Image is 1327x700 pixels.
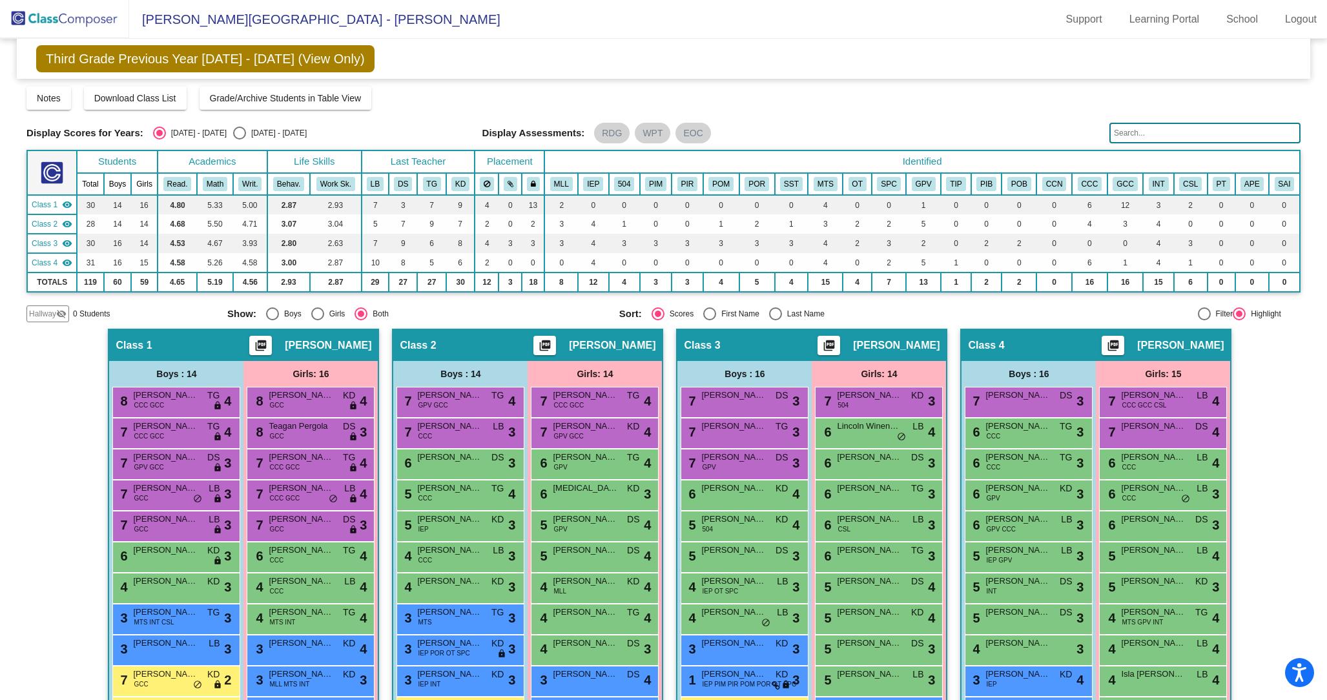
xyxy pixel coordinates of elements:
td: 7 [446,214,475,234]
td: 60 [104,273,132,292]
td: 0 [1235,234,1270,253]
td: 0 [1269,195,1300,214]
td: 15 [808,273,843,292]
td: 30 [77,234,103,253]
td: 5.00 [233,195,267,214]
td: 7 [417,195,446,214]
th: Reading Intervention or ELT [1143,173,1173,195]
td: 0 [1269,253,1300,273]
mat-icon: visibility [62,258,72,268]
button: APE [1240,177,1264,191]
td: 28 [77,214,103,234]
td: 4.56 [233,273,267,292]
td: 3 [703,234,739,253]
td: 0 [1107,234,1144,253]
td: 1 [906,195,941,214]
td: 30 [77,195,103,214]
td: 15 [1143,273,1173,292]
button: SAI [1275,177,1295,191]
th: Academics [158,150,267,173]
td: 3 [499,234,522,253]
button: KD [451,177,469,191]
mat-chip: RDG [594,123,630,143]
td: 59 [131,273,157,292]
td: 4.80 [158,195,197,214]
button: CCN [1042,177,1067,191]
mat-icon: visibility [62,219,72,229]
th: Counseling [1174,173,1208,195]
a: Logout [1275,9,1327,30]
td: 0 [578,195,608,214]
button: Read. [163,177,192,191]
td: 0 [1208,195,1235,214]
td: 3 [672,273,703,292]
span: Download Class List [94,93,176,103]
span: Class 3 [32,238,57,249]
button: SST [780,177,803,191]
td: 4.58 [158,253,197,273]
td: 0 [1036,214,1072,234]
button: GCC [1113,177,1137,191]
td: 4 [808,195,843,214]
td: 0 [1208,234,1235,253]
td: 16 [1107,273,1144,292]
td: 16 [104,253,132,273]
td: 6 [1174,273,1208,292]
td: 3 [1143,195,1173,214]
td: 5.50 [197,214,233,234]
button: Print Students Details [818,336,840,355]
td: 5.33 [197,195,233,214]
td: 0 [640,195,672,214]
td: 0 [640,253,672,273]
button: IEP [583,177,603,191]
button: CCC [1078,177,1102,191]
button: TIP [946,177,965,191]
td: 2 [544,195,578,214]
a: Learning Portal [1119,9,1210,30]
td: 3 [522,234,544,253]
mat-icon: picture_as_pdf [537,339,553,357]
td: 2.63 [310,234,362,253]
td: 4 [578,214,608,234]
td: 0 [775,195,808,214]
td: 0 [1036,253,1072,273]
td: 0 [1036,234,1072,253]
td: 1 [609,214,640,234]
td: 9 [417,214,446,234]
span: Class 1 [32,199,57,211]
td: 8 [544,273,578,292]
td: 2 [739,214,775,234]
th: Lori Bolich [362,173,389,195]
th: Adaptive PE [1235,173,1270,195]
td: 7 [362,195,389,214]
th: SAI Push-in Reading [672,173,703,195]
td: 4.71 [233,214,267,234]
td: 12 [578,273,608,292]
span: Class 4 [32,257,57,269]
td: 0 [1002,195,1036,214]
td: 0 [1269,234,1300,253]
button: POB [1007,177,1031,191]
td: 2 [843,234,871,253]
td: 15 [131,253,157,273]
td: 0 [739,253,775,273]
th: Individualized Education Plan [578,173,608,195]
td: 3 [640,234,672,253]
td: 5 [739,273,775,292]
td: 3 [609,234,640,253]
th: Identified [544,150,1300,173]
td: 2 [522,214,544,234]
td: 0 [1208,214,1235,234]
td: 0 [941,195,971,214]
td: TOTALS [27,273,77,292]
td: 0 [1036,273,1072,292]
button: PIR [677,177,698,191]
th: Boys [104,173,132,195]
td: 0 [1002,214,1036,234]
td: 4 [578,234,608,253]
td: 2.87 [310,273,362,292]
td: 5.19 [197,273,233,292]
td: 0 [971,253,1002,273]
th: Occupational Therapy [843,173,871,195]
td: 4 [1072,214,1107,234]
